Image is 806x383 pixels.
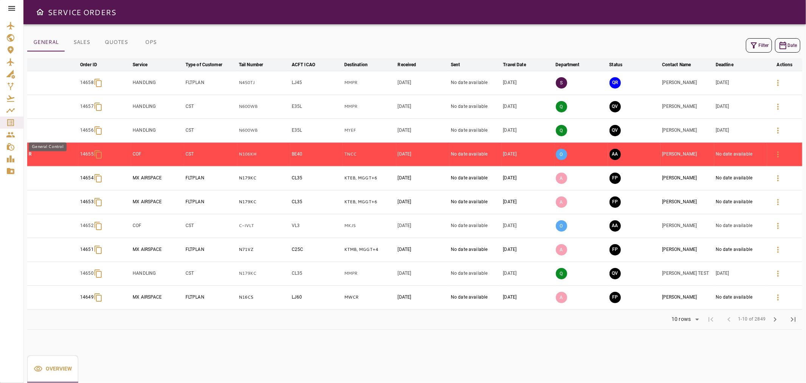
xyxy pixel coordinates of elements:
span: Department [556,60,589,69]
button: QUOTE REQUESTED [610,77,621,89]
span: Previous Page [720,310,738,329]
td: CST [184,214,237,238]
div: Tail Number [239,60,263,69]
button: FINAL PREPARATION [610,173,621,184]
button: AWAITING ASSIGNMENT [610,149,621,160]
span: Received [398,60,426,69]
span: Service [133,60,157,69]
div: Department [556,60,580,69]
button: AWAITING ASSIGNMENT [610,220,621,232]
td: E35L [290,118,343,142]
td: No date available [449,262,501,285]
td: [DATE] [714,262,767,285]
p: 14654 [80,175,94,181]
div: Received [398,60,416,69]
button: Overview [27,355,78,383]
p: KTEB, MGGT, KTEB, MGGT, KTEB, MGGT, KTEB, MGGT [344,175,395,181]
td: CL35 [290,190,343,214]
p: N106KH [239,151,289,157]
p: 14651 [80,246,94,253]
td: [DATE] [501,238,554,262]
td: VL3 [290,214,343,238]
td: FLTPLAN [184,71,237,95]
p: MMPR [344,103,395,110]
p: KTEB, MGGT, KTEB, MGGT, KTEB, MGGT, KTEB, MGGT [344,199,395,205]
td: [DATE] [501,95,554,118]
td: [DATE] [396,166,450,190]
h6: SERVICE ORDERS [48,6,116,18]
p: Q [556,268,567,279]
div: Service [133,60,147,69]
span: Status [610,60,633,69]
td: No date available [449,95,501,118]
button: QUOTE VALIDATED [610,101,621,112]
td: [PERSON_NAME] [661,95,714,118]
span: 1-10 of 2849 [738,316,766,323]
div: General Control [29,142,67,151]
td: [PERSON_NAME] [661,142,714,166]
p: A [556,292,567,303]
span: chevron_right [770,315,780,324]
td: CST [184,262,237,285]
td: BE40 [290,142,343,166]
td: No date available [449,142,501,166]
p: N600WB [239,103,289,110]
td: MX AIRSPACE [131,166,184,190]
div: basic tabs example [27,355,78,383]
span: First Page [702,310,720,329]
td: CL35 [290,166,343,190]
td: No date available [449,285,501,309]
p: N450TJ [239,79,289,86]
td: No date available [449,166,501,190]
td: HANDLING [131,118,184,142]
p: 14656 [80,127,94,134]
td: CL35 [290,262,343,285]
td: No date available [714,166,767,190]
p: 14653 [80,199,94,205]
p: N179KC [239,175,289,181]
td: [DATE] [396,262,450,285]
div: 10 rows [667,314,702,325]
p: C-IVLT [239,223,289,229]
td: No date available [449,71,501,95]
span: Contact Name [662,60,701,69]
td: No date available [714,238,767,262]
td: [DATE] [396,214,450,238]
div: Sent [451,60,460,69]
td: No date available [449,190,501,214]
button: Filter [746,38,772,53]
span: Next Page [766,310,784,329]
p: MMPR [344,270,395,277]
p: A [556,173,567,184]
p: A [556,244,567,255]
td: [PERSON_NAME] [661,71,714,95]
div: Destination [344,60,368,69]
td: [DATE] [396,190,450,214]
button: QUOTE VALIDATED [610,268,621,279]
td: CST [184,142,237,166]
button: Details [769,241,787,259]
button: Open drawer [32,5,48,20]
td: [PERSON_NAME] TEST [661,262,714,285]
span: Deadline [716,60,743,69]
td: LJ45 [290,71,343,95]
p: 14652 [80,223,94,229]
td: COF [131,142,184,166]
td: [DATE] [396,285,450,309]
td: HANDLING [131,71,184,95]
td: HANDLING [131,95,184,118]
button: OPS [134,33,168,51]
p: N16CS [239,294,289,300]
td: [PERSON_NAME] [661,238,714,262]
td: C25C [290,238,343,262]
td: [DATE] [501,166,554,190]
td: [DATE] [714,118,767,142]
button: Details [769,121,787,140]
p: 14649 [80,294,94,300]
p: Q [556,125,567,136]
button: Details [769,145,787,163]
td: No date available [449,118,501,142]
p: S [556,77,567,89]
p: 14657 [80,103,94,110]
span: Destination [344,60,377,69]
